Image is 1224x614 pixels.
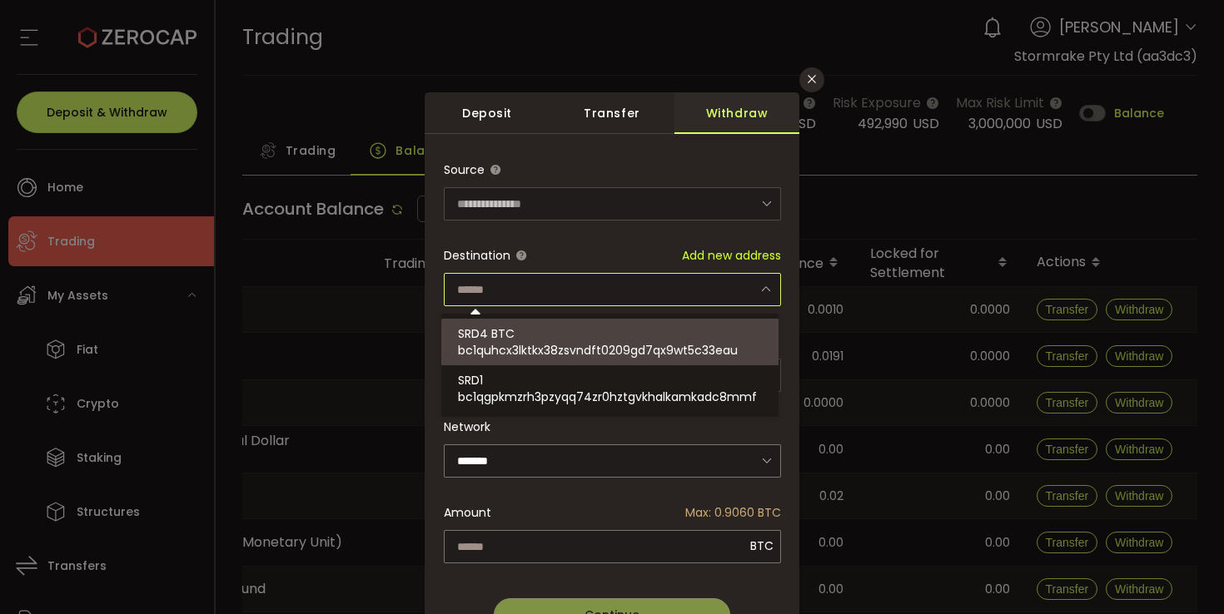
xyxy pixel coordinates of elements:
span: SRD4 BTC [458,325,515,342]
label: Network [444,418,490,435]
span: Amount [444,496,491,529]
span: Destination [444,247,510,264]
span: bc1quhcx3lktkx38zsvndft0209gd7qx9wt5c33eau [458,342,738,359]
span: Add new address [682,247,781,264]
span: BTC [750,537,774,554]
span: Max: 0.9060 BTC [685,496,781,529]
iframe: Chat Widget [1141,534,1224,614]
span: SRD1 [458,372,483,389]
span: bc1qgpkmzrh3pzyqq74zr0hztgvkhalkamkadc8mmf [458,389,757,405]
